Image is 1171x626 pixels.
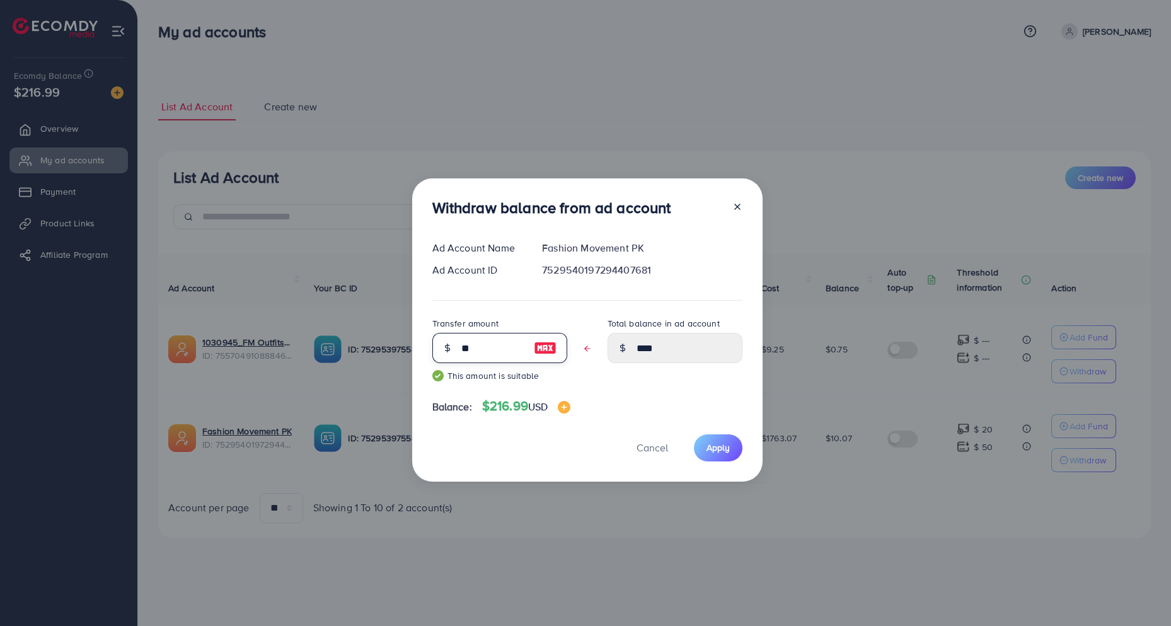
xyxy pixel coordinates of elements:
[534,340,557,356] img: image
[621,434,684,461] button: Cancel
[422,241,533,255] div: Ad Account Name
[608,317,720,330] label: Total balance in ad account
[528,400,548,414] span: USD
[558,401,570,414] img: image
[432,400,472,414] span: Balance:
[432,199,671,217] h3: Withdraw balance from ad account
[532,241,752,255] div: Fashion Movement PK
[432,369,567,382] small: This amount is suitable
[637,441,668,455] span: Cancel
[482,398,571,414] h4: $216.99
[432,317,499,330] label: Transfer amount
[1117,569,1162,617] iframe: Chat
[694,434,742,461] button: Apply
[532,263,752,277] div: 7529540197294407681
[707,441,730,454] span: Apply
[432,370,444,381] img: guide
[422,263,533,277] div: Ad Account ID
